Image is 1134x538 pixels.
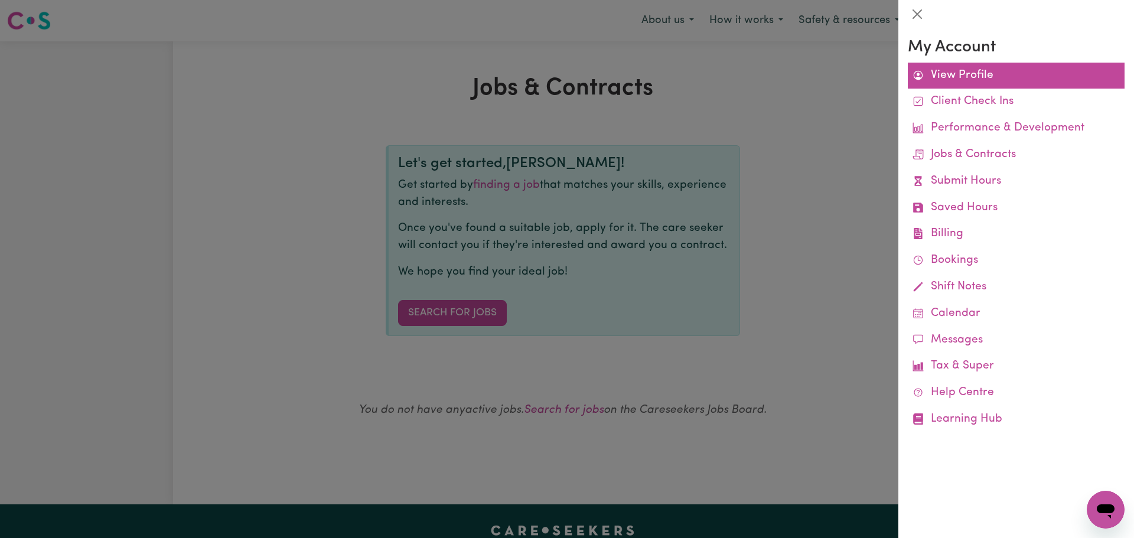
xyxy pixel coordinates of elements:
h3: My Account [908,38,1125,58]
a: Saved Hours [908,195,1125,221]
a: Billing [908,221,1125,247]
a: Jobs & Contracts [908,142,1125,168]
a: Bookings [908,247,1125,274]
a: Client Check Ins [908,89,1125,115]
a: Messages [908,327,1125,354]
a: View Profile [908,63,1125,89]
button: Close [908,5,927,24]
iframe: Button to launch messaging window, conversation in progress [1087,491,1125,529]
a: Help Centre [908,380,1125,406]
a: Calendar [908,301,1125,327]
a: Learning Hub [908,406,1125,433]
a: Shift Notes [908,274,1125,301]
a: Performance & Development [908,115,1125,142]
a: Submit Hours [908,168,1125,195]
a: Tax & Super [908,353,1125,380]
